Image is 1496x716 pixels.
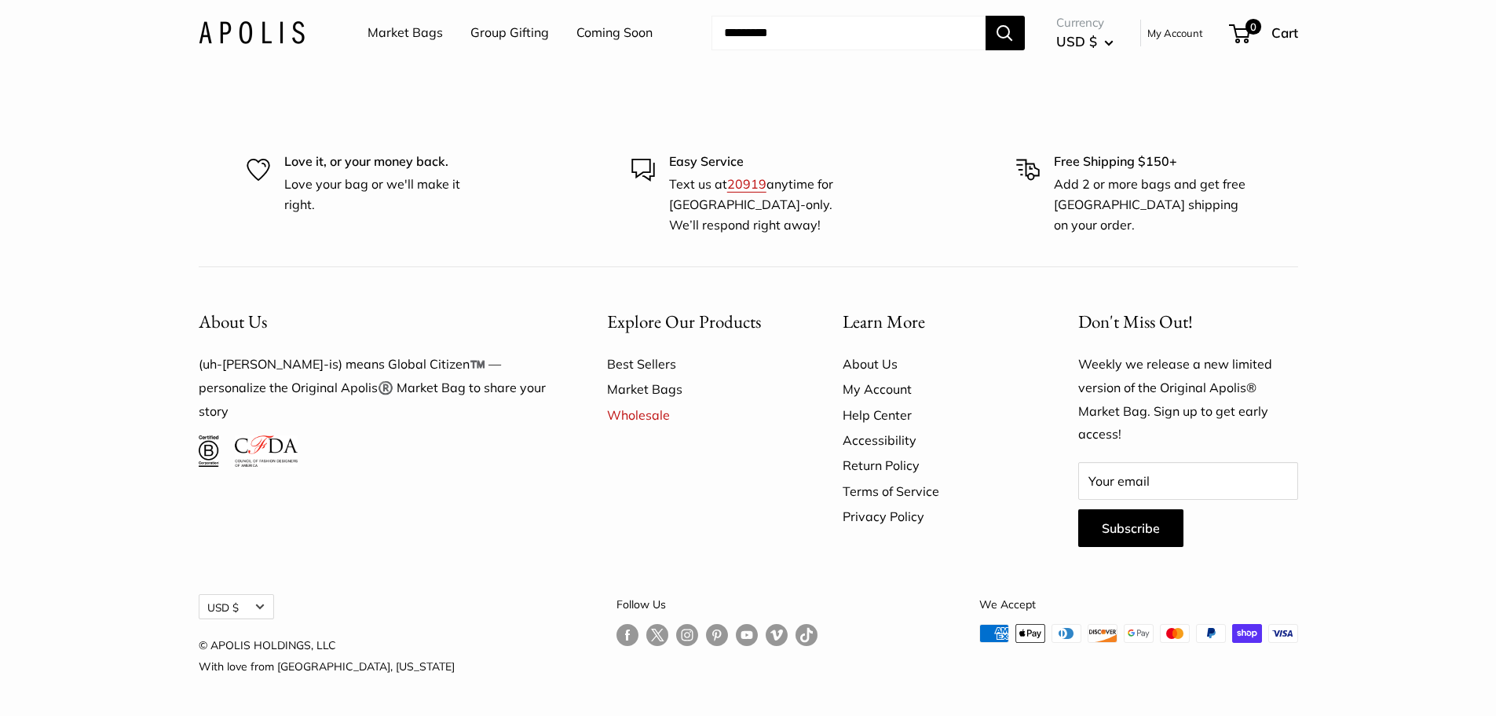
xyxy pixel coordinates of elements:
a: 0 Cart [1231,20,1298,46]
input: Search... [711,16,986,50]
p: (uh-[PERSON_NAME]-is) means Global Citizen™️ — personalize the Original Apolis®️ Market Bag to sh... [199,353,552,424]
p: Follow Us [616,594,817,615]
span: 0 [1245,19,1260,35]
p: Don't Miss Out! [1078,307,1298,337]
a: Accessibility [843,428,1023,453]
p: Easy Service [669,152,865,172]
a: Follow us on Tumblr [796,624,817,647]
a: 20919 [727,176,766,192]
a: Follow us on Facebook [616,624,638,647]
p: Love your bag or we'll make it right. [284,174,481,215]
a: Return Policy [843,453,1023,478]
a: Market Bags [368,21,443,45]
a: Coming Soon [576,21,653,45]
img: Apolis [199,21,305,44]
img: Council of Fashion Designers of America Member [235,435,297,467]
button: Search [986,16,1025,50]
a: Best Sellers [607,351,788,376]
a: Help Center [843,402,1023,428]
p: We Accept [979,594,1298,615]
p: © APOLIS HOLDINGS, LLC With love from [GEOGRAPHIC_DATA], [US_STATE] [199,635,455,676]
button: Subscribe [1078,509,1183,547]
a: Terms of Service [843,479,1023,504]
a: My Account [1147,24,1203,42]
span: Learn More [843,310,925,333]
span: Cart [1271,24,1298,41]
p: Weekly we release a new limited version of the Original Apolis® Market Bag. Sign up to get early ... [1078,353,1298,447]
a: Market Bags [607,376,788,402]
a: About Us [843,351,1023,376]
a: Group Gifting [470,21,549,45]
p: Text us at anytime for [GEOGRAPHIC_DATA]-only. We’ll respond right away! [669,174,865,235]
img: Certified B Corporation [199,435,220,467]
span: USD $ [1056,33,1097,50]
a: Follow us on Twitter [646,624,668,652]
a: Follow us on Instagram [676,624,698,647]
span: Explore Our Products [607,310,761,333]
a: My Account [843,376,1023,402]
a: Wholesale [607,402,788,428]
button: USD $ [1056,29,1114,54]
span: About Us [199,310,267,333]
button: Learn More [843,307,1023,337]
span: Currency [1056,12,1114,34]
a: Follow us on Vimeo [766,624,788,647]
button: About Us [199,307,552,337]
p: Free Shipping $150+ [1054,152,1250,172]
a: Follow us on YouTube [736,624,758,647]
a: Follow us on Pinterest [706,624,728,647]
a: Privacy Policy [843,504,1023,529]
p: Add 2 or more bags and get free [GEOGRAPHIC_DATA] shipping on your order. [1054,174,1250,235]
button: Explore Our Products [607,307,788,337]
p: Love it, or your money back. [284,152,481,172]
button: USD $ [199,594,274,619]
